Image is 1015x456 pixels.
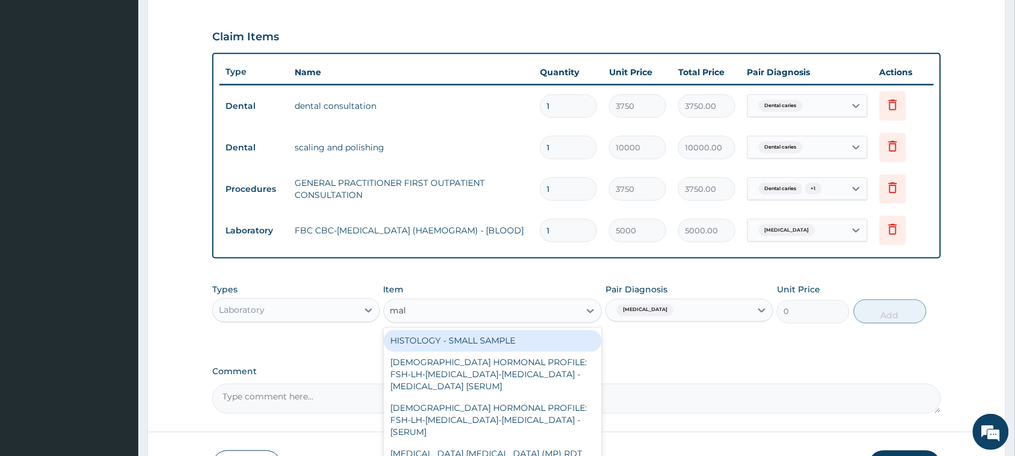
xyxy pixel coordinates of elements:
th: Name [289,60,534,84]
th: Total Price [672,60,741,84]
label: Pair Diagnosis [606,284,667,296]
td: GENERAL PRACTITIONER FIRST OUTPATIENT CONSULTATION [289,171,534,207]
td: FBC CBC-[MEDICAL_DATA] (HAEMOGRAM) - [BLOOD] [289,218,534,242]
td: scaling and polishing [289,135,534,159]
span: Dental caries [759,183,803,195]
th: Quantity [534,60,603,84]
span: Dental caries [759,141,803,153]
td: Dental [219,137,289,159]
td: Procedures [219,178,289,200]
label: Unit Price [777,284,820,296]
img: d_794563401_company_1708531726252_794563401 [22,60,49,90]
th: Actions [874,60,934,84]
button: Add [854,300,927,324]
div: Laboratory [219,304,265,316]
label: Comment [212,367,941,377]
span: We're online! [70,152,166,273]
td: Dental [219,95,289,117]
div: HISTOLOGY - SMALL SAMPLE [384,330,603,352]
span: + 1 [805,183,822,195]
div: [DEMOGRAPHIC_DATA] HORMONAL PROFILE: FSH-LH-[MEDICAL_DATA]-[MEDICAL_DATA] - [SERUM] [384,398,603,443]
th: Type [219,61,289,83]
span: [MEDICAL_DATA] [617,304,673,316]
td: Laboratory [219,220,289,242]
label: Item [384,284,404,296]
td: dental consultation [289,94,534,118]
div: [DEMOGRAPHIC_DATA] HORMONAL PROFILE: FSH-LH-[MEDICAL_DATA]-[MEDICAL_DATA] - [MEDICAL_DATA] [SERUM] [384,352,603,398]
textarea: Type your message and hit 'Enter' [6,328,229,371]
span: Dental caries [759,100,803,112]
th: Unit Price [603,60,672,84]
div: Chat with us now [63,67,202,83]
th: Pair Diagnosis [741,60,874,84]
span: [MEDICAL_DATA] [759,224,815,236]
h3: Claim Items [212,31,279,44]
div: Minimize live chat window [197,6,226,35]
label: Types [212,285,238,295]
